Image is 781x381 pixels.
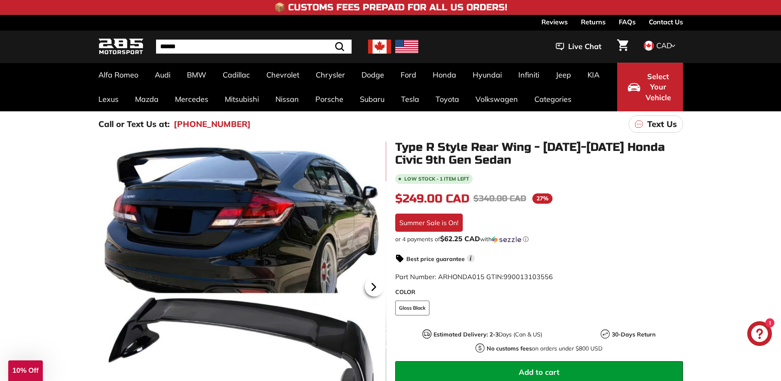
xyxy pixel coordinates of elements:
button: Live Chat [545,36,612,57]
a: Alfa Romeo [90,63,147,87]
span: $62.25 CAD [440,234,480,243]
a: Lexus [90,87,127,111]
span: Add to cart [519,367,560,377]
strong: Estimated Delivery: 2-3 [434,331,499,338]
span: 990013103556 [504,273,553,281]
div: Summer Sale is On! [395,214,463,232]
input: Search [156,40,352,54]
div: 10% Off [8,360,43,381]
h4: 📦 Customs Fees Prepaid for All US Orders! [274,2,507,12]
a: Cart [612,33,633,61]
a: Jeep [548,63,579,87]
span: 10% Off [12,367,38,374]
a: Porsche [307,87,352,111]
a: Honda [424,63,464,87]
p: on orders under $800 USD [487,344,602,353]
span: $249.00 CAD [395,192,469,206]
a: BMW [179,63,214,87]
img: Logo_285_Motorsport_areodynamics_components [98,37,144,56]
a: Chrysler [308,63,353,87]
a: Cadillac [214,63,258,87]
a: Returns [581,15,606,29]
inbox-online-store-chat: Shopify online store chat [745,321,774,348]
a: Mazda [127,87,167,111]
p: Call or Text Us at: [98,118,170,130]
a: Text Us [629,115,683,133]
a: [PHONE_NUMBER] [174,118,251,130]
a: Mercedes [167,87,217,111]
p: Days (Can & US) [434,330,542,339]
a: Mitsubishi [217,87,267,111]
a: Toyota [427,87,467,111]
label: COLOR [395,288,683,296]
a: FAQs [619,15,636,29]
span: Part Number: ARHONDA015 GTIN: [395,273,553,281]
a: Nissan [267,87,307,111]
span: CAD [656,41,672,50]
strong: Best price guarantee [406,255,465,263]
a: Contact Us [649,15,683,29]
a: Ford [392,63,424,87]
div: or 4 payments of with [395,235,683,243]
a: Dodge [353,63,392,87]
span: Select Your Vehicle [644,71,672,103]
a: Tesla [393,87,427,111]
a: Chevrolet [258,63,308,87]
button: Select Your Vehicle [617,63,683,111]
a: Audi [147,63,179,87]
strong: No customs fees [487,345,532,352]
span: Live Chat [568,41,601,52]
a: Reviews [541,15,568,29]
img: Sezzle [492,236,521,243]
span: 27% [532,193,553,204]
p: Text Us [647,118,677,130]
h1: Type R Style Rear Wing - [DATE]-[DATE] Honda Civic 9th Gen Sedan [395,141,683,167]
span: Low stock - 1 item left [404,176,469,181]
a: KIA [579,63,608,87]
a: Infiniti [510,63,548,87]
span: i [467,254,475,262]
a: Categories [526,87,580,111]
strong: 30-Days Return [612,331,655,338]
a: Hyundai [464,63,510,87]
a: Subaru [352,87,393,111]
div: or 4 payments of$62.25 CADwithSezzle Click to learn more about Sezzle [395,235,683,243]
a: Volkswagen [467,87,526,111]
span: $340.00 CAD [473,193,526,204]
